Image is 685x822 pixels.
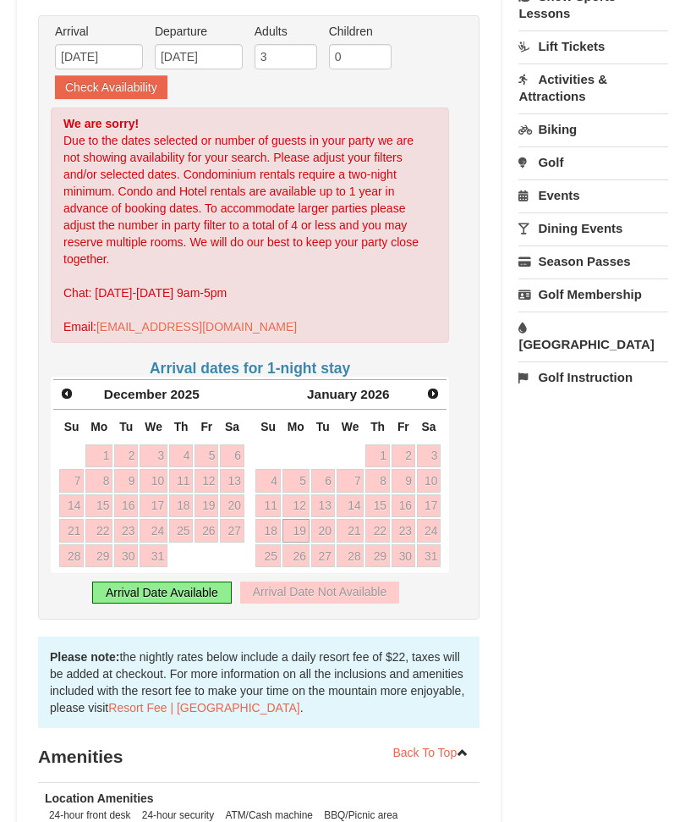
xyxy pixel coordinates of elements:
span: Tuesday [119,421,133,434]
span: Tuesday [316,421,330,434]
a: 24 [417,520,441,543]
a: [EMAIL_ADDRESS][DOMAIN_NAME] [96,321,297,334]
a: 15 [85,495,112,519]
a: Golf Instruction [518,362,668,394]
a: Next [421,383,445,406]
span: Monday [288,421,304,434]
a: 6 [220,445,244,469]
a: 4 [255,470,280,494]
a: 27 [311,545,335,569]
a: 13 [220,470,244,494]
a: 5 [195,445,218,469]
a: 31 [417,545,441,569]
a: 10 [140,470,167,494]
a: Resort Fee | [GEOGRAPHIC_DATA] [108,702,299,715]
button: Check Availability [55,76,167,100]
span: Friday [397,421,409,434]
span: Saturday [225,421,239,434]
label: Adults [255,24,317,41]
a: 14 [59,495,84,519]
a: 6 [311,470,335,494]
a: 10 [417,470,441,494]
a: 31 [140,545,167,569]
a: 23 [114,520,138,543]
h3: Amenities [38,741,479,775]
a: 15 [365,495,389,519]
a: 26 [282,545,310,569]
a: 27 [220,520,244,543]
span: Prev [60,388,74,401]
a: 7 [59,470,84,494]
div: Arrival Date Available [92,582,232,604]
a: Biking [518,114,668,146]
a: 3 [417,445,441,469]
label: Arrival [55,24,143,41]
a: 9 [392,470,415,494]
span: Monday [90,421,107,434]
a: 21 [59,520,84,543]
a: 28 [59,545,84,569]
span: Sunday [260,421,276,434]
a: 19 [195,495,218,519]
a: Events [518,180,668,212]
a: 8 [85,470,112,494]
span: 2025 [171,388,200,402]
span: Next [426,388,440,401]
a: Golf Membership [518,279,668,311]
h4: Arrival dates for 1-night stay [51,361,449,378]
a: 7 [337,470,364,494]
a: 20 [220,495,244,519]
a: 1 [85,445,112,469]
a: 30 [392,545,415,569]
a: Lift Tickets [518,31,668,63]
a: 17 [417,495,441,519]
a: 30 [114,545,138,569]
a: Prev [55,383,79,406]
a: 18 [255,520,280,543]
div: the nightly rates below include a daily resort fee of $22, taxes will be added at checkout. For m... [38,637,479,729]
a: 25 [169,520,193,543]
div: Arrival Date Not Available [240,582,399,604]
a: 26 [195,520,218,543]
a: 14 [337,495,364,519]
a: 23 [392,520,415,543]
a: 28 [337,545,364,569]
a: 12 [282,495,310,519]
a: Dining Events [518,213,668,245]
a: 11 [169,470,193,494]
label: Departure [155,24,243,41]
a: 12 [195,470,218,494]
span: 2026 [360,388,389,402]
span: Wednesday [145,421,162,434]
a: 29 [85,545,112,569]
a: 22 [365,520,389,543]
a: 17 [140,495,167,519]
a: 18 [169,495,193,519]
span: Thursday [174,421,189,434]
a: Season Passes [518,246,668,278]
a: 29 [365,545,389,569]
a: 3 [140,445,167,469]
a: 2 [392,445,415,469]
a: 22 [85,520,112,543]
a: 25 [255,545,280,569]
a: 9 [114,470,138,494]
span: January [307,388,357,402]
span: Saturday [422,421,436,434]
strong: Please note: [50,651,119,665]
strong: We are sorry! [63,118,139,131]
label: Children [329,24,392,41]
strong: Location Amenities [45,792,154,806]
a: 8 [365,470,389,494]
a: 11 [255,495,280,519]
a: [GEOGRAPHIC_DATA] [518,312,668,361]
a: 2 [114,445,138,469]
span: Friday [200,421,212,434]
a: 21 [337,520,364,543]
a: 16 [114,495,138,519]
a: 1 [365,445,389,469]
a: Back To Top [381,741,479,766]
a: 5 [282,470,310,494]
span: December [104,388,167,402]
span: Wednesday [342,421,359,434]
